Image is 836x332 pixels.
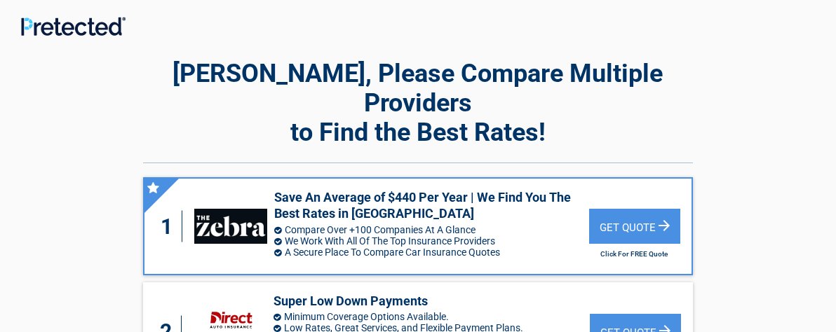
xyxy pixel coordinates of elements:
[589,250,679,258] h2: Click For FREE Quote
[143,59,692,147] h2: [PERSON_NAME], Please Compare Multiple Providers to Find the Best Rates!
[159,211,182,242] div: 1
[21,17,126,36] img: Main Logo
[274,293,590,309] h3: Super Low Down Payments
[274,224,589,235] li: Compare Over +100 Companies At A Glance
[274,247,589,258] li: A Secure Place To Compare Car Insurance Quotes
[274,235,589,247] li: We Work With All Of The Top Insurance Providers
[194,209,267,244] img: thezebra's logo
[274,311,590,322] li: Minimum Coverage Options Available.
[589,209,680,244] div: Get Quote
[274,189,589,222] h3: Save An Average of $440 Per Year | We Find You The Best Rates in [GEOGRAPHIC_DATA]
